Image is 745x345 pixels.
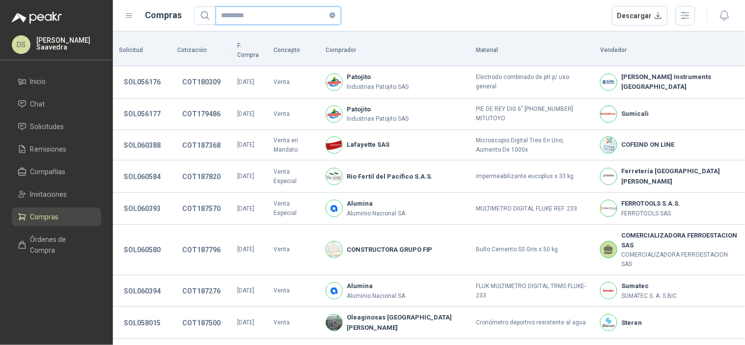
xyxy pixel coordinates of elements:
span: Compañías [30,166,66,177]
b: Sumatec [621,281,677,291]
p: SUMATEC S. A. S BIC [621,292,677,301]
th: F. Compra [231,35,268,66]
p: Industrias Patojito SAS [347,82,409,92]
span: [DATE] [237,173,254,180]
b: FERROTOOLS S.A.S. [621,199,680,209]
b: [PERSON_NAME] Instruments [GEOGRAPHIC_DATA] [621,72,739,92]
th: Vendedor [594,35,745,66]
img: Company Logo [326,106,342,122]
span: close-circle [330,11,335,20]
b: Lafayette SAS [347,140,389,150]
span: close-circle [330,12,335,18]
th: Cotización [171,35,231,66]
b: Rio Fertil del Pacífico S.A.S. [347,172,433,182]
td: Venta [268,225,320,276]
button: COT187570 [177,200,225,217]
td: Microscopio Digital Tres En Uno, Aumento De 1000x [470,130,595,161]
a: Solicitudes [12,117,101,136]
b: Ferretería [GEOGRAPHIC_DATA][PERSON_NAME] [621,166,739,186]
button: SOL058015 [119,314,166,332]
button: Descargar [612,6,668,26]
span: Solicitudes [30,121,64,132]
td: Electrodo combinado de pH p/ uso general [470,66,595,99]
span: [DATE] [237,205,254,212]
button: COT187276 [177,282,225,300]
td: impermeabilizante eucoplus x 33 kg [470,160,595,193]
img: Company Logo [326,315,342,331]
p: Aluminio Nacional SA [347,209,405,218]
img: Company Logo [326,137,342,153]
td: Venta [268,275,320,307]
img: Company Logo [601,168,617,185]
b: Alumina [347,281,405,291]
b: Steren [621,318,642,328]
button: SOL060580 [119,241,166,259]
span: [DATE] [237,319,254,326]
img: Company Logo [601,200,617,216]
a: Inicio [12,72,101,91]
b: Sumicali [621,109,649,119]
img: Company Logo [326,200,342,216]
td: Venta Especial [268,160,320,193]
img: Company Logo [326,241,342,258]
p: [PERSON_NAME] Saavedra [36,37,101,51]
td: PIE DE REY DIG 6" [PHONE_NUMBER] MITUTOYO [470,99,595,130]
button: COT180309 [177,73,225,91]
p: Industrias Patojito SAS [347,114,409,124]
button: SOL056176 [119,73,166,91]
img: Company Logo [326,168,342,185]
img: Company Logo [601,315,617,331]
img: Company Logo [601,106,617,122]
td: Venta Especial [268,193,320,224]
img: Company Logo [601,283,617,299]
span: [DATE] [237,110,254,117]
button: SOL060388 [119,136,166,154]
a: Compras [12,208,101,226]
p: FERROTOOLS SAS [621,209,680,218]
h1: Compras [145,8,182,22]
button: COT187796 [177,241,225,259]
span: [DATE] [237,287,254,294]
td: Venta [268,307,320,339]
button: COT179486 [177,105,225,123]
td: FLUK MULTIMETRO DIGITAL TRMS FLUKE-233 [470,275,595,307]
span: Invitaciones [30,189,67,200]
img: Company Logo [601,74,617,90]
p: COMERCIALIZADORA FERROESTACION SAS [621,250,739,269]
button: COT187820 [177,168,225,186]
button: COT187500 [177,314,225,332]
span: [DATE] [237,79,254,85]
span: Órdenes de Compra [30,234,92,256]
img: Company Logo [601,137,617,153]
div: DS [12,35,30,54]
button: COT187368 [177,136,225,154]
button: SOL056177 [119,105,166,123]
b: Patojito [347,105,409,114]
a: Invitaciones [12,185,101,204]
a: Compañías [12,162,101,181]
th: Comprador [320,35,470,66]
a: Órdenes de Compra [12,230,101,260]
th: Material [470,35,595,66]
button: SOL060584 [119,168,166,186]
span: Inicio [30,76,46,87]
b: COFEIND ON LINE [621,140,674,150]
span: Chat [30,99,45,109]
td: MULTIMETRO DIGITAL FLUKE REF. 233 [470,193,595,224]
th: Concepto [268,35,320,66]
img: Company Logo [326,74,342,90]
b: Alumina [347,199,405,209]
span: Compras [30,212,59,222]
td: Venta [268,99,320,130]
span: [DATE] [237,246,254,253]
button: SOL060393 [119,200,166,217]
b: COMERCIALIZADORA FERROESTACION SAS [621,231,739,251]
b: Patojito [347,72,409,82]
img: Company Logo [326,283,342,299]
span: Remisiones [30,144,67,155]
td: Bulto Cemento SS Gris x 50 kg [470,225,595,276]
a: Remisiones [12,140,101,159]
button: SOL060394 [119,282,166,300]
a: Chat [12,95,101,113]
td: Cronómetro deportivo resistente al agua [470,307,595,339]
